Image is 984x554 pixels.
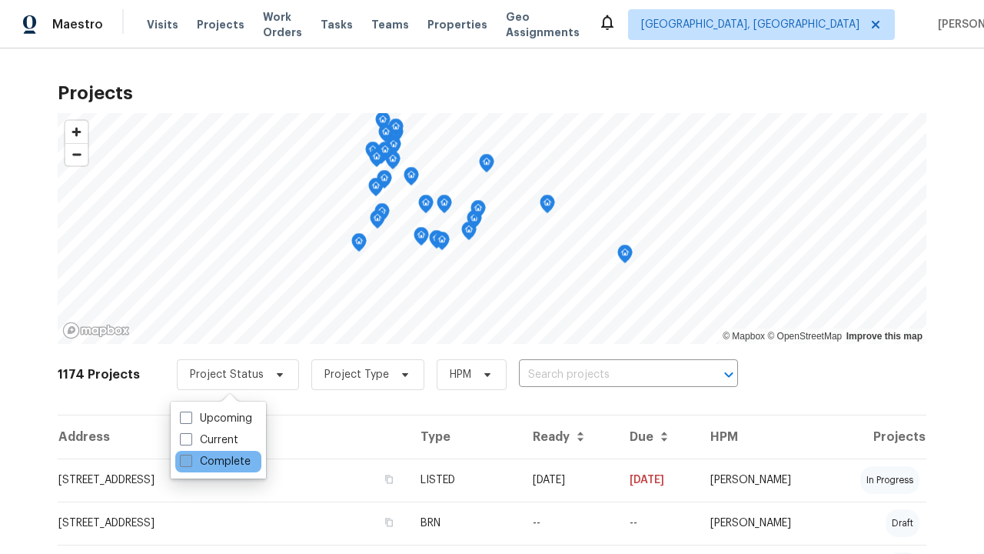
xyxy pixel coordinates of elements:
div: Map marker [404,167,419,191]
span: HPM [450,367,471,382]
div: Map marker [370,210,385,234]
label: Complete [180,454,251,469]
div: Map marker [479,154,494,178]
span: Properties [427,17,487,32]
input: Search projects [519,363,695,387]
div: draft [886,509,919,537]
div: Map marker [467,210,482,234]
div: in progress [860,466,919,494]
div: Map marker [365,142,381,165]
span: [GEOGRAPHIC_DATA], [GEOGRAPHIC_DATA] [641,17,859,32]
div: Map marker [429,230,444,254]
th: HPM [698,415,828,459]
td: BRN [408,502,520,545]
div: Map marker [388,118,404,142]
button: Copy Address [382,516,396,529]
div: Map marker [540,195,555,219]
div: Map marker [369,149,384,172]
a: OpenStreetMap [767,331,842,342]
div: Map marker [374,145,389,169]
div: Map marker [378,124,394,148]
button: Zoom in [65,121,88,143]
td: [PERSON_NAME] [698,502,828,545]
span: Teams [371,17,409,32]
td: -- [520,502,617,545]
th: Due [617,415,698,459]
td: LISTED [408,459,520,502]
span: Tasks [321,19,353,30]
div: Map marker [434,232,450,255]
a: Mapbox [723,331,765,342]
label: Upcoming [180,411,252,426]
td: [PERSON_NAME] [698,459,828,502]
th: Ready [520,415,617,459]
div: Map marker [351,233,367,257]
div: Map marker [461,222,477,245]
div: Map marker [374,203,390,227]
span: Maestro [52,17,103,32]
canvas: Map [58,113,926,344]
td: [DATE] [520,459,617,502]
button: Copy Address [382,472,396,486]
td: [STREET_ADDRESS] [58,459,408,502]
span: Projects [197,17,244,32]
div: Map marker [470,200,486,224]
th: Address [58,415,408,459]
div: Map marker [437,195,452,219]
span: Visits [147,17,178,32]
div: Map marker [377,170,392,194]
div: Map marker [617,245,633,269]
div: Map marker [418,195,434,219]
span: Project Type [324,367,389,382]
button: Zoom out [65,143,88,165]
a: Mapbox homepage [62,322,130,339]
div: Map marker [375,112,391,135]
th: Projects [828,415,926,459]
h2: 1174 Projects [58,367,140,382]
button: Open [718,364,740,385]
td: [DATE] [617,459,698,502]
div: Map marker [414,227,429,251]
div: Map marker [368,178,384,202]
label: Current [180,432,238,448]
div: Map marker [386,136,401,160]
span: Zoom out [65,144,88,165]
span: Project Status [190,367,264,382]
td: [STREET_ADDRESS] [58,502,408,545]
div: Map marker [377,142,393,165]
td: Resale COE 2025-09-23T00:00:00.000Z [617,502,698,545]
a: Improve this map [846,331,922,342]
span: Work Orders [263,9,302,40]
h2: Projects [58,85,926,101]
span: Geo Assignments [506,9,580,40]
div: Map marker [385,151,401,175]
th: Type [408,415,520,459]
